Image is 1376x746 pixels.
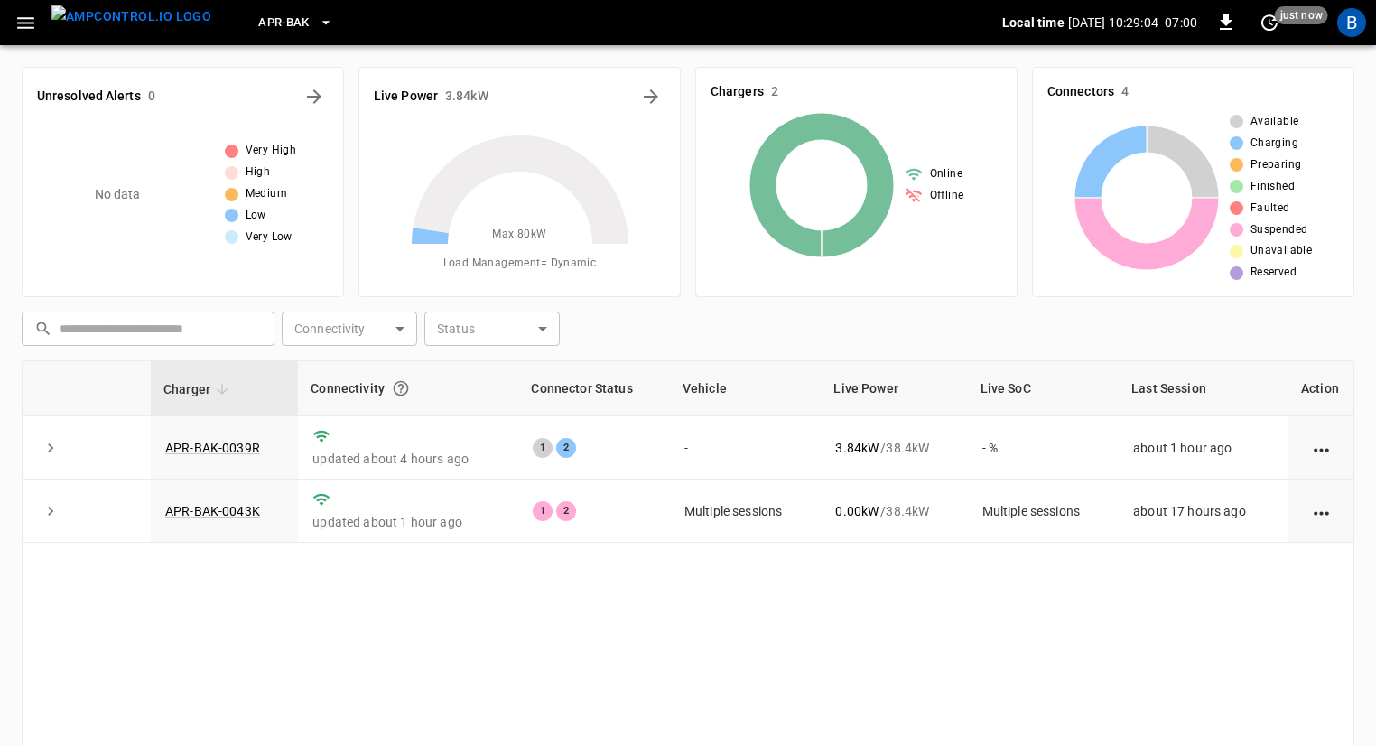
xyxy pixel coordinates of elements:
td: about 17 hours ago [1119,480,1288,543]
div: Connectivity [311,372,506,405]
span: Low [246,207,266,225]
td: - % [968,416,1120,480]
p: [DATE] 10:29:04 -07:00 [1068,14,1197,32]
td: - [670,416,822,480]
span: Medium [246,185,287,203]
p: 0.00 kW [835,502,879,520]
th: Vehicle [670,361,822,416]
th: Connector Status [518,361,669,416]
span: just now [1275,6,1328,24]
h6: Unresolved Alerts [37,87,141,107]
span: Very Low [246,228,293,247]
td: Multiple sessions [670,480,822,543]
div: / 38.4 kW [835,502,953,520]
p: updated about 1 hour ago [312,513,504,531]
h6: Live Power [374,87,438,107]
button: All Alerts [300,82,329,111]
div: action cell options [1310,439,1333,457]
p: Local time [1002,14,1065,32]
div: / 38.4 kW [835,439,953,457]
span: Available [1250,113,1299,131]
h6: 3.84 kW [445,87,488,107]
button: expand row [37,498,64,525]
span: Faulted [1250,200,1290,218]
button: APR-BAK [251,5,340,41]
span: High [246,163,271,182]
h6: 0 [148,87,155,107]
h6: Connectors [1047,82,1114,102]
span: Finished [1250,178,1295,196]
span: Online [930,165,962,183]
span: APR-BAK [258,13,310,33]
img: ampcontrol.io logo [51,5,211,28]
div: 2 [556,438,576,458]
span: Unavailable [1250,242,1312,260]
h6: Chargers [711,82,764,102]
p: updated about 4 hours ago [312,450,504,468]
p: 3.84 kW [835,439,879,457]
div: 2 [556,501,576,521]
button: expand row [37,434,64,462]
a: APR-BAK-0039R [165,441,260,455]
div: action cell options [1310,502,1333,520]
a: APR-BAK-0043K [165,504,260,518]
button: set refresh interval [1255,8,1284,37]
span: Very High [246,142,297,160]
td: Multiple sessions [968,480,1120,543]
span: Charger [163,378,234,400]
span: Preparing [1250,156,1302,174]
h6: 4 [1121,82,1129,102]
th: Action [1288,361,1353,416]
span: Suspended [1250,221,1308,239]
p: No data [95,185,141,204]
span: Offline [930,187,964,205]
div: 1 [533,438,553,458]
th: Last Session [1119,361,1288,416]
div: 1 [533,501,553,521]
span: Max. 80 kW [492,226,546,244]
th: Live SoC [968,361,1120,416]
h6: 2 [771,82,778,102]
span: Load Management = Dynamic [443,255,597,273]
button: Connection between the charger and our software. [385,372,417,405]
span: Charging [1250,135,1298,153]
div: profile-icon [1337,8,1366,37]
td: about 1 hour ago [1119,416,1288,480]
span: Reserved [1250,264,1297,282]
button: Energy Overview [637,82,665,111]
th: Live Power [821,361,967,416]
